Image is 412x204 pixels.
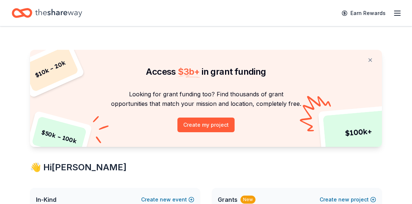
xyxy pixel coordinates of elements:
a: Home [12,4,82,22]
p: Looking for grant funding too? Find thousands of grant opportunities that match your mission and ... [39,89,373,109]
div: 👋 Hi [PERSON_NAME] [30,162,382,173]
div: $ 10k – 20k [22,45,79,92]
button: Createnewevent [141,195,194,204]
span: new [338,195,349,204]
span: Access in grant funding [146,66,266,77]
div: New [240,196,255,204]
a: Earn Rewards [337,7,390,20]
span: $ 3b + [178,66,200,77]
span: In-Kind [36,195,56,204]
button: Create my project [177,118,235,132]
button: Createnewproject [320,195,376,204]
span: new [160,195,171,204]
span: Grants [218,195,238,204]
